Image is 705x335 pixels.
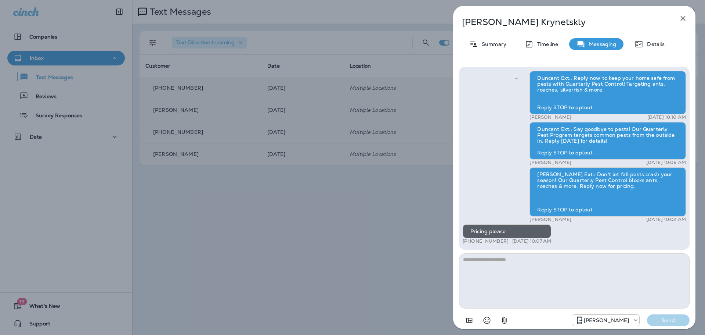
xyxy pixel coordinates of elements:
p: [DATE] 10:06 AM [646,160,686,165]
p: [PHONE_NUMBER] [463,238,509,244]
p: [DATE] 10:10 AM [647,114,686,120]
p: [PERSON_NAME] [529,217,571,222]
p: [PERSON_NAME] [529,160,571,165]
div: [PERSON_NAME] Ext.: Don't let fall pests crash your season! Our Quarterly Pest Control blocks ant... [529,167,686,217]
p: [PERSON_NAME] [584,317,629,323]
div: Pricing please [463,224,551,238]
p: Timeline [534,41,558,47]
div: Duncant Ext.: Reply now to keep your home safe from pests with Quarterly Pest Control! Targeting ... [529,71,686,114]
p: [DATE] 10:07 AM [512,238,551,244]
button: Add in a premade template [462,313,477,328]
p: Summary [478,41,506,47]
span: Sent [515,74,518,81]
div: Duncant Ext.: Say goodbye to pests! Our Quarterly Pest Program targets common pests from the outs... [529,122,686,160]
div: +1 (770) 343-2465 [572,316,640,325]
p: [PERSON_NAME] [529,114,571,120]
p: [PERSON_NAME] Krynetskly [462,17,662,27]
p: Details [643,41,665,47]
p: [DATE] 10:02 AM [646,217,686,222]
button: Select an emoji [480,313,494,328]
p: Messaging [585,41,616,47]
